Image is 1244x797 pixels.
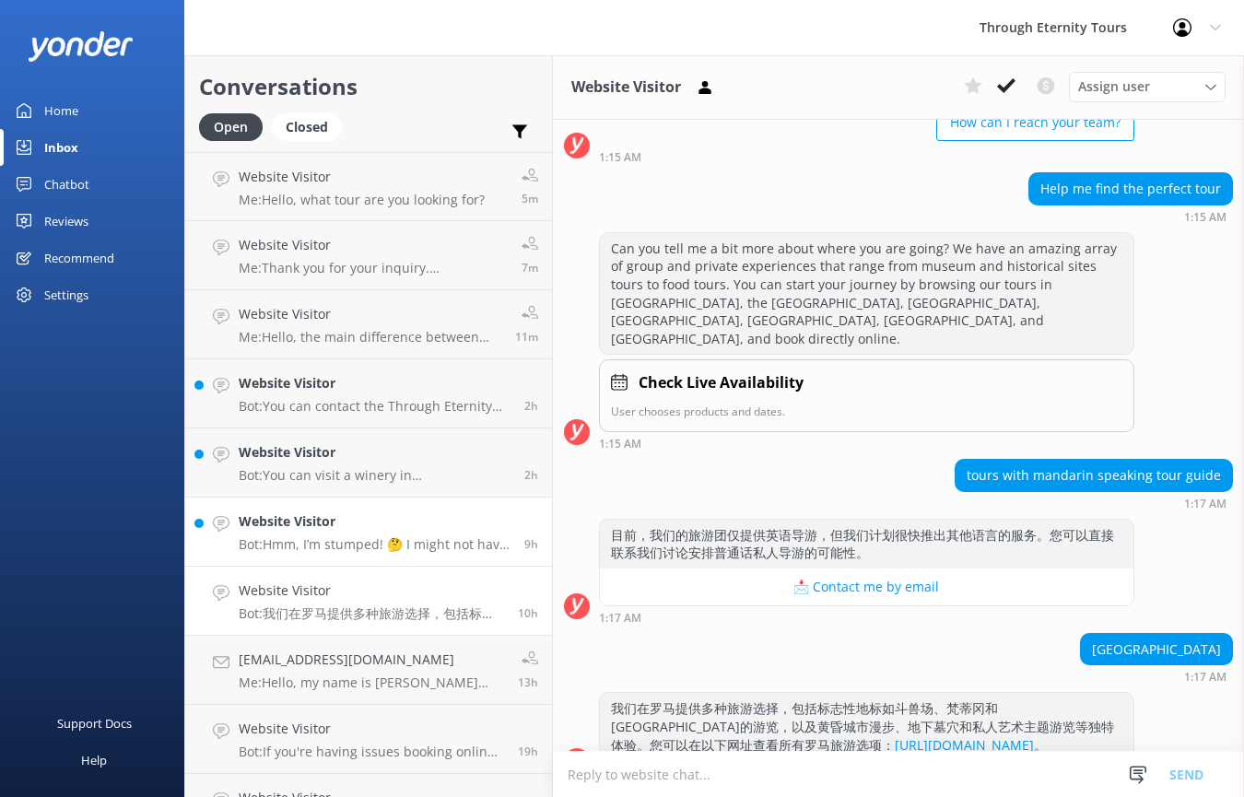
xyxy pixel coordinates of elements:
[239,650,504,670] h4: [EMAIL_ADDRESS][DOMAIN_NAME]
[239,605,504,622] p: Bot: 我们在罗马提供多种旅游选择，包括标志性地标如斗兽场、梵蒂冈和[GEOGRAPHIC_DATA]的游览，以及黄昏城市漫步、地下墓穴和私人艺术主题游览等独特体验。您可以在以下网址查看所有罗...
[1081,634,1232,665] div: [GEOGRAPHIC_DATA]
[44,92,78,129] div: Home
[515,329,538,345] span: Sep 19 2025 11:35am (UTC +02:00) Europe/Amsterdam
[518,744,538,759] span: Sep 18 2025 04:02pm (UTC +02:00) Europe/Amsterdam
[239,580,504,601] h4: Website Visitor
[239,398,511,415] p: Bot: You can contact the Through Eternity Tours team at [PHONE_NUMBER] or [PHONE_NUMBER]. You can...
[600,233,1133,355] div: Can you tell me a bit more about where you are going? We have an amazing array of group and priva...
[955,497,1233,510] div: Sep 19 2025 01:17am (UTC +02:00) Europe/Amsterdam
[28,31,134,62] img: yonder-white-logo.png
[199,113,263,141] div: Open
[239,329,501,346] p: Me: Hello, the main difference between the two Colosseum tours is that the Gladiator Arena Tour h...
[185,705,552,774] a: Website VisitorBot:If you're having issues booking online, you can contact the Through Eternity T...
[895,736,1034,754] a: [URL][DOMAIN_NAME]
[522,191,538,206] span: Sep 19 2025 11:41am (UTC +02:00) Europe/Amsterdam
[1069,72,1226,101] div: Assign User
[272,116,351,136] a: Closed
[185,290,552,359] a: Website VisitorMe:Hello, the main difference between the two Colosseum tours is that the Gladiato...
[936,104,1134,141] button: How can I reach your team?
[1029,173,1232,205] div: Help me find the perfect tour
[44,166,89,203] div: Chatbot
[199,116,272,136] a: Open
[599,613,641,624] strong: 1:17 AM
[44,129,78,166] div: Inbox
[611,403,1122,420] p: User chooses products and dates.
[600,520,1133,568] div: 目前，我们的旅游团仅提供英语导游，但我们计划很快推出其他语言的服务。您可以直接联系我们讨论安排普通话私人导游的可能性。
[44,240,114,276] div: Recommend
[185,567,552,636] a: Website VisitorBot:我们在罗马提供多种旅游选择，包括标志性地标如斗兽场、梵蒂冈和[GEOGRAPHIC_DATA]的游览，以及黄昏城市漫步、地下墓穴和私人艺术主题游览等独特体验...
[600,693,1133,760] div: 我们在罗马提供多种旅游选择，包括标志性地标如斗兽场、梵蒂冈和[GEOGRAPHIC_DATA]的游览，以及黄昏城市漫步、地下墓穴和私人艺术主题游览等独特体验。您可以在以下网址查看所有罗马旅游选项： 。
[1184,672,1226,683] strong: 1:17 AM
[239,304,501,324] h4: Website Visitor
[239,536,511,553] p: Bot: Hmm, I’m stumped! 🤔 I might not have the answer to that one, but our amazing team definitely...
[1028,210,1233,223] div: Sep 19 2025 01:15am (UTC +02:00) Europe/Amsterdam
[522,260,538,275] span: Sep 19 2025 11:38am (UTC +02:00) Europe/Amsterdam
[1078,76,1150,97] span: Assign user
[639,371,804,395] h4: Check Live Availability
[524,536,538,552] span: Sep 19 2025 02:07am (UTC +02:00) Europe/Amsterdam
[239,442,511,463] h4: Website Visitor
[44,203,88,240] div: Reviews
[599,611,1134,624] div: Sep 19 2025 01:17am (UTC +02:00) Europe/Amsterdam
[185,152,552,221] a: Website VisitorMe:Hello, what tour are you looking for?5m
[239,260,508,276] p: Me: Thank you for your inquiry. Unfortunately, we do not have availability on [DATE]. We may have...
[599,439,641,450] strong: 1:15 AM
[239,511,511,532] h4: Website Visitor
[239,373,511,393] h4: Website Visitor
[239,467,511,484] p: Bot: You can visit a winery in [GEOGRAPHIC_DATA] by extending the Montserrat Day Trip from [GEOGR...
[272,113,342,141] div: Closed
[239,192,485,208] p: Me: Hello, what tour are you looking for?
[599,150,1134,163] div: Sep 19 2025 01:15am (UTC +02:00) Europe/Amsterdam
[518,605,538,621] span: Sep 19 2025 01:17am (UTC +02:00) Europe/Amsterdam
[1184,212,1226,223] strong: 1:15 AM
[524,398,538,414] span: Sep 19 2025 09:27am (UTC +02:00) Europe/Amsterdam
[599,437,1134,450] div: Sep 19 2025 01:15am (UTC +02:00) Europe/Amsterdam
[185,636,552,705] a: [EMAIL_ADDRESS][DOMAIN_NAME]Me:Hello, my name is [PERSON_NAME] from Through Eternity Tours. I’m h...
[524,467,538,483] span: Sep 19 2025 08:54am (UTC +02:00) Europe/Amsterdam
[518,674,538,690] span: Sep 18 2025 09:46pm (UTC +02:00) Europe/Amsterdam
[57,705,132,742] div: Support Docs
[571,76,681,100] h3: Website Visitor
[1184,498,1226,510] strong: 1:17 AM
[185,359,552,428] a: Website VisitorBot:You can contact the Through Eternity Tours team at [PHONE_NUMBER] or [PHONE_NU...
[81,742,107,779] div: Help
[239,167,485,187] h4: Website Visitor
[956,460,1232,491] div: tours with mandarin speaking tour guide
[1080,670,1233,683] div: Sep 19 2025 01:17am (UTC +02:00) Europe/Amsterdam
[239,235,508,255] h4: Website Visitor
[599,152,641,163] strong: 1:15 AM
[199,69,538,104] h2: Conversations
[185,428,552,498] a: Website VisitorBot:You can visit a winery in [GEOGRAPHIC_DATA] by extending the Montserrat Day Tr...
[600,568,1133,605] button: 📩 Contact me by email
[239,744,504,760] p: Bot: If you're having issues booking online, you can contact the Through Eternity Tours team at [...
[44,276,88,313] div: Settings
[239,674,504,691] p: Me: Hello, my name is [PERSON_NAME] from Through Eternity Tours. I’m happy to help with your ques...
[185,221,552,290] a: Website VisitorMe:Thank you for your inquiry. Unfortunately, we do not have availability on [DATE...
[185,498,552,567] a: Website VisitorBot:Hmm, I’m stumped! 🤔 I might not have the answer to that one, but our amazing t...
[239,719,504,739] h4: Website Visitor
